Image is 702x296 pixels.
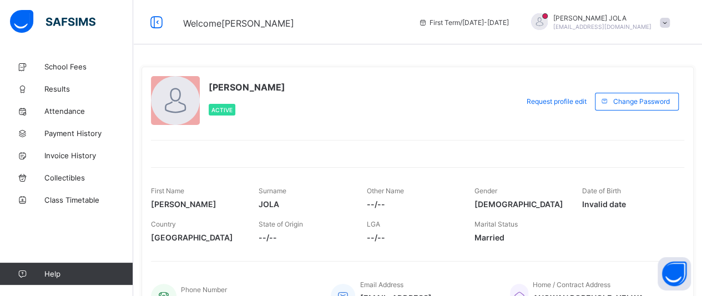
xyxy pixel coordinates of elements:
span: Change Password [613,97,670,106]
span: LGA [366,220,380,228]
span: Attendance [44,107,133,116]
span: Country [151,220,176,228]
span: Date of Birth [582,187,621,195]
button: Open asap [658,257,691,290]
span: Home / Contract Address [533,280,610,289]
span: Request profile edit [527,97,587,106]
span: --/-- [366,199,457,209]
span: Marital Status [474,220,518,228]
span: [GEOGRAPHIC_DATA] [151,233,242,242]
div: GLORIAJOLA [520,13,675,32]
span: Surname [259,187,286,195]
span: JOLA [259,199,350,209]
span: Email Address [360,280,403,289]
span: --/-- [259,233,350,242]
span: Payment History [44,129,133,138]
span: [PERSON_NAME] [151,199,242,209]
span: Class Timetable [44,195,133,204]
span: Other Name [366,187,403,195]
span: Invalid date [582,199,673,209]
span: Gender [474,187,497,195]
span: School Fees [44,62,133,71]
span: [PERSON_NAME] JOLA [553,14,652,22]
span: Help [44,269,133,278]
span: --/-- [366,233,457,242]
span: [DEMOGRAPHIC_DATA] [474,199,565,209]
span: session/term information [418,18,509,27]
span: Collectibles [44,173,133,182]
span: Results [44,84,133,93]
span: [EMAIL_ADDRESS][DOMAIN_NAME] [553,23,652,30]
span: Phone Number [181,285,227,294]
span: Welcome [PERSON_NAME] [183,18,294,29]
span: Active [211,107,233,113]
span: [PERSON_NAME] [209,82,285,93]
span: State of Origin [259,220,303,228]
img: safsims [10,10,95,33]
span: Married [474,233,565,242]
span: First Name [151,187,184,195]
span: Invoice History [44,151,133,160]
